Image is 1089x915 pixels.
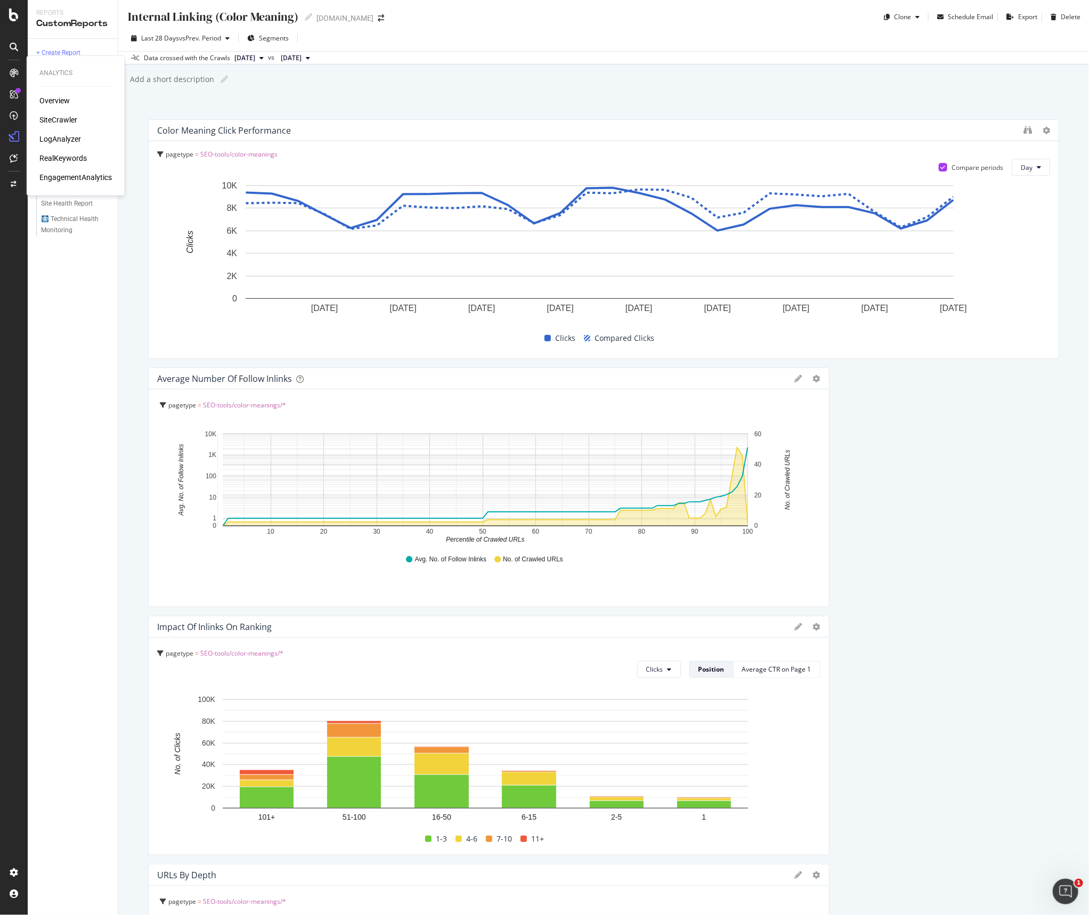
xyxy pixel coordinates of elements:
[432,813,451,821] text: 16-50
[638,528,646,535] text: 80
[646,665,663,674] span: Clicks
[195,649,199,658] span: =
[547,304,574,313] text: [DATE]
[200,150,278,159] span: SEO-tools/color-meanings
[157,125,291,136] div: Color Meaning Click Performance
[497,832,512,845] span: 7-10
[320,528,328,535] text: 20
[940,304,966,313] text: [DATE]
[585,528,592,535] text: 70
[754,492,762,499] text: 20
[698,665,725,674] div: Position
[1053,879,1078,904] iframe: Intercom live chat
[468,304,495,313] text: [DATE]
[168,897,196,906] span: pagetype
[704,304,731,313] text: [DATE]
[202,739,216,747] text: 60K
[625,304,652,313] text: [DATE]
[702,813,706,821] text: 1
[862,304,888,313] text: [DATE]
[555,332,575,345] span: Clicks
[205,430,216,438] text: 10K
[234,53,255,63] span: 2025 Sep. 6th
[202,761,216,769] text: 40K
[39,95,70,106] div: Overview
[206,472,216,480] text: 100
[211,804,215,813] text: 0
[226,272,237,281] text: 2K
[36,9,109,18] div: Reports
[157,421,814,545] svg: A chart.
[952,163,1003,172] div: Compare periods
[259,34,289,43] span: Segments
[129,74,214,85] div: Add a short description
[1023,126,1032,134] div: binoculars
[316,13,373,23] div: [DOMAIN_NAME]
[213,522,216,529] text: 0
[637,661,681,678] button: Clicks
[1012,159,1050,176] button: Day
[595,332,654,345] span: Compared Clicks
[202,717,216,725] text: 80K
[157,622,272,632] div: Impact of Inlinks on Ranking
[813,871,820,879] div: gear
[813,375,820,382] div: gear
[209,494,217,501] text: 10
[691,528,698,535] text: 90
[202,782,216,791] text: 20K
[166,150,193,159] span: pagetype
[203,401,286,410] span: SEO-tools/color-meanings/*
[281,53,302,63] span: 2025 Aug. 9th
[611,813,622,821] text: 2-5
[754,430,762,438] text: 60
[230,52,268,64] button: [DATE]
[36,47,80,59] div: + Create Report
[948,12,993,21] div: Schedule Email
[479,528,486,535] text: 50
[157,180,1042,322] div: A chart.
[1021,163,1033,172] span: Day
[127,30,234,47] button: Last 28 DaysvsPrev. Period
[373,528,380,535] text: 30
[198,897,201,906] span: =
[195,150,199,159] span: =
[41,214,110,236] a: 🩻 Technical Health Monitoring
[41,198,110,209] a: Site Health Report
[179,34,221,43] span: vs Prev. Period
[531,832,544,845] span: 11+
[754,461,762,468] text: 40
[185,231,194,254] text: Clicks
[1046,9,1080,26] button: Delete
[41,198,93,209] div: Site Health Report
[226,249,237,258] text: 4K
[36,18,109,30] div: CustomReports
[689,661,734,678] button: Position
[141,34,179,43] span: Last 28 Days
[213,514,216,522] text: 1
[203,897,286,906] span: SEO-tools/color-meanings/*
[305,13,312,21] i: Edit report name
[36,47,110,59] a: + Create Report
[466,832,477,845] span: 4-6
[522,813,537,821] text: 6-15
[157,870,216,880] div: URLs by Depth
[148,616,830,855] div: Impact of Inlinks on Rankingpagetype = SEO-tools/color-meanings/*ClicksPositionAverage CTR on Pag...
[39,172,112,183] a: EngagementAnalytics
[311,304,338,313] text: [DATE]
[1002,9,1037,26] button: Export
[742,665,811,674] div: Average CTR on Page 1
[1061,12,1080,21] div: Delete
[226,204,237,213] text: 8K
[436,832,447,845] span: 1-3
[166,649,193,658] span: pagetype
[446,536,524,544] text: Percentile of Crawled URLs
[933,9,993,26] button: Schedule Email
[200,649,283,658] span: SEO-tools/color-meanings/*
[268,53,277,62] span: vs
[232,294,237,303] text: 0
[532,528,540,535] text: 60
[389,304,416,313] text: [DATE]
[243,30,293,47] button: Segments
[39,69,112,78] div: Analytics
[144,53,230,63] div: Data crossed with the Crawls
